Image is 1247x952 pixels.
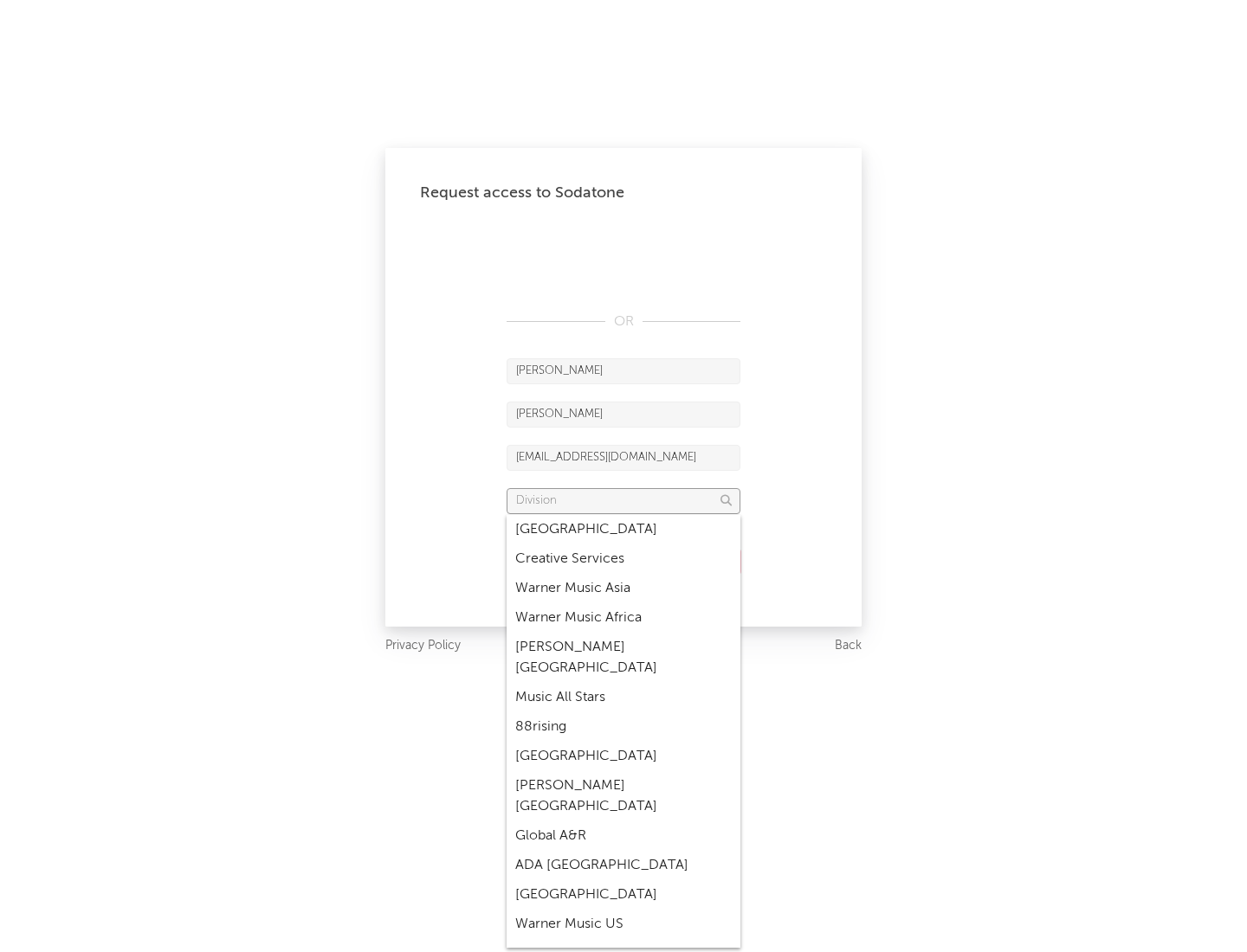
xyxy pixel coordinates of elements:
[507,910,740,939] div: Warner Music US
[507,488,740,514] input: Division
[507,544,740,574] div: Creative Services
[835,635,862,657] a: Back
[420,183,827,203] div: Request access to Sodatone
[507,683,740,712] div: Music All Stars
[507,445,740,471] input: Email
[507,633,740,683] div: [PERSON_NAME] [GEOGRAPHIC_DATA]
[507,402,740,428] input: Last Name
[507,851,740,880] div: ADA [GEOGRAPHIC_DATA]
[507,771,740,821] div: [PERSON_NAME] [GEOGRAPHIC_DATA]
[507,821,740,851] div: Global A&R
[507,574,740,603] div: Warner Music Asia
[507,742,740,771] div: [GEOGRAPHIC_DATA]
[507,880,740,910] div: [GEOGRAPHIC_DATA]
[507,358,740,384] input: First Name
[507,312,740,332] div: OR
[507,515,740,544] div: [GEOGRAPHIC_DATA]
[385,635,461,657] a: Privacy Policy
[507,712,740,742] div: 88rising
[507,603,740,633] div: Warner Music Africa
